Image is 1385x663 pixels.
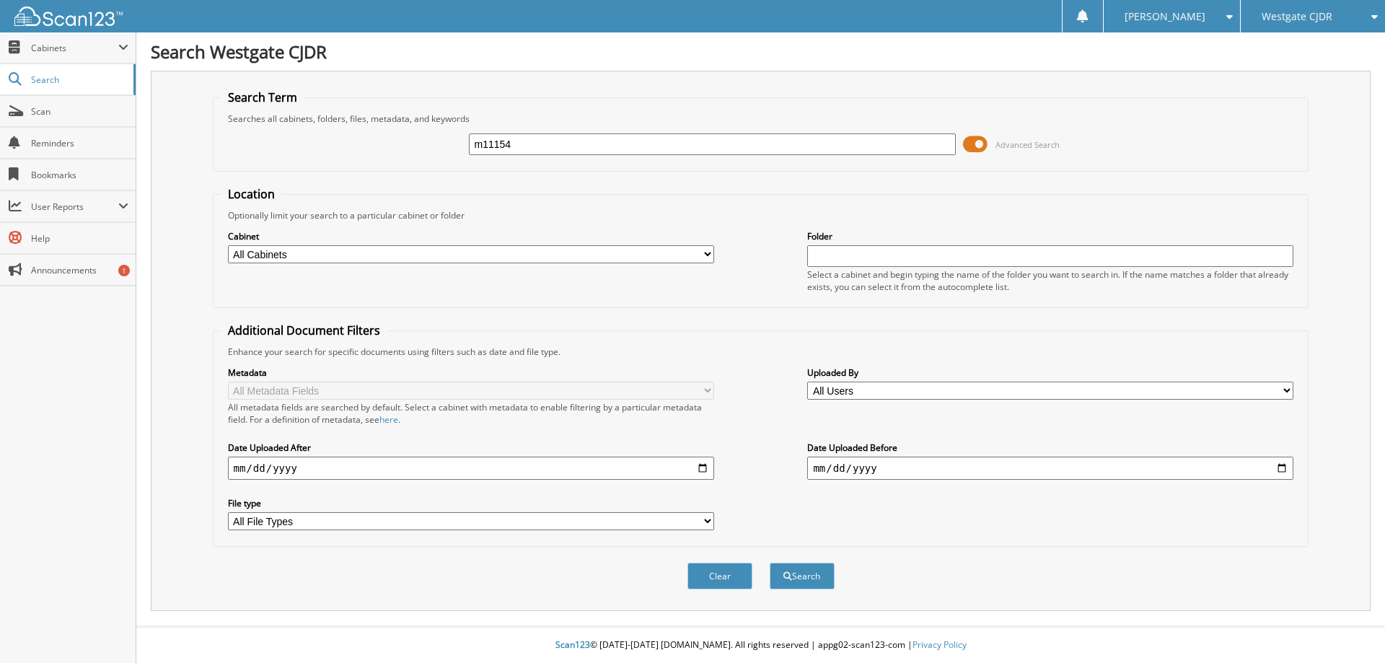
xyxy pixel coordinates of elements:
legend: Location [221,186,282,202]
span: Westgate CJDR [1262,12,1332,21]
div: All metadata fields are searched by default. Select a cabinet with metadata to enable filtering b... [228,401,714,426]
span: User Reports [31,201,118,213]
label: Date Uploaded After [228,442,714,454]
button: Clear [687,563,752,589]
span: Reminders [31,137,128,149]
label: Date Uploaded Before [807,442,1293,454]
div: 1 [118,265,130,276]
h1: Search Westgate CJDR [151,40,1371,63]
span: Cabinets [31,42,118,54]
span: Bookmarks [31,169,128,181]
span: [PERSON_NAME] [1125,12,1205,21]
div: Select a cabinet and begin typing the name of the folder you want to search in. If the name match... [807,268,1293,293]
label: Metadata [228,366,714,379]
button: Search [770,563,835,589]
div: Searches all cabinets, folders, files, metadata, and keywords [221,113,1301,125]
label: Folder [807,230,1293,242]
legend: Search Term [221,89,304,105]
a: Privacy Policy [913,638,967,651]
span: Search [31,74,126,86]
div: Optionally limit your search to a particular cabinet or folder [221,209,1301,221]
div: Enhance your search for specific documents using filters such as date and file type. [221,346,1301,358]
label: Cabinet [228,230,714,242]
span: Scan [31,105,128,118]
img: scan123-logo-white.svg [14,6,123,26]
span: Help [31,232,128,245]
div: © [DATE]-[DATE] [DOMAIN_NAME]. All rights reserved | appg02-scan123-com | [136,628,1385,663]
label: Uploaded By [807,366,1293,379]
input: end [807,457,1293,480]
input: start [228,457,714,480]
span: Advanced Search [995,139,1060,150]
span: Announcements [31,264,128,276]
label: File type [228,497,714,509]
span: Scan123 [555,638,590,651]
legend: Additional Document Filters [221,322,387,338]
a: here [379,413,398,426]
